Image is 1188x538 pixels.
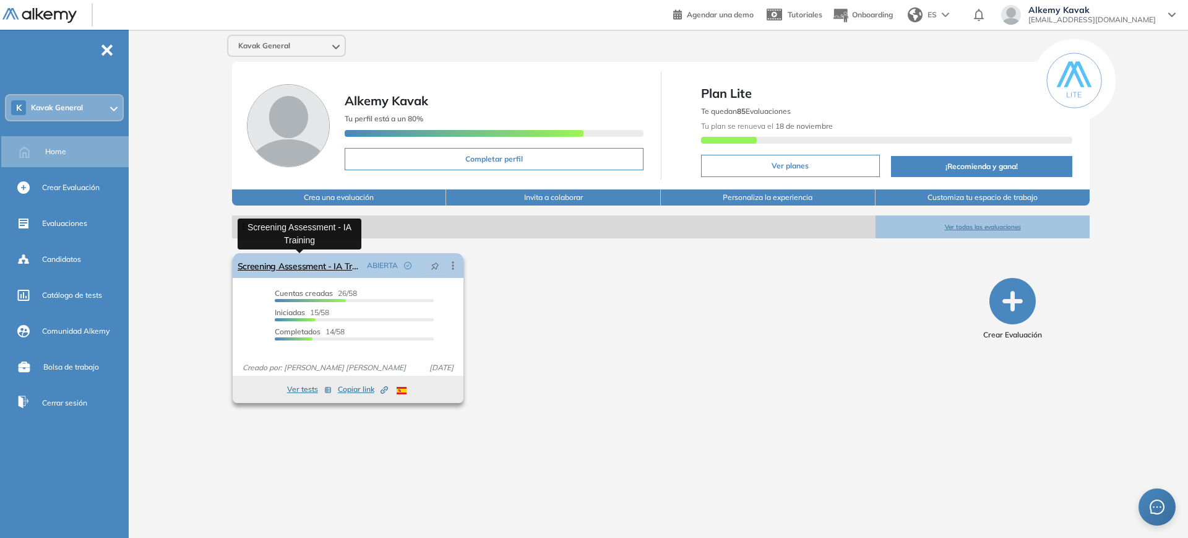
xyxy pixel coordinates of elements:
button: Ver tests [287,382,332,397]
a: Agendar una demo [673,6,754,21]
span: message [1150,500,1164,514]
b: 85 [737,106,746,116]
span: Alkemy Kavak [345,93,428,108]
div: Screening Assessment - IA Training [238,219,361,249]
img: ESP [397,387,407,394]
span: Onboarding [852,10,893,19]
span: Plan Lite [701,84,1073,103]
span: Alkemy Kavak [1028,5,1156,15]
span: Evaluaciones abiertas [232,215,876,238]
span: Kavak General [238,41,290,51]
span: Tu plan se renueva el [701,121,833,131]
a: Screening Assessment - IA Training [238,253,362,278]
span: Cerrar sesión [42,397,87,409]
button: Invita a colaborar [446,189,661,206]
button: ¡Recomienda y gana! [891,156,1072,177]
b: 18 de noviembre [773,121,833,131]
img: arrow [942,12,949,17]
span: 15/58 [275,308,329,317]
span: Catálogo de tests [42,290,102,301]
span: [DATE] [424,362,458,373]
span: Tutoriales [788,10,822,19]
span: Kavak General [31,103,83,113]
span: Comunidad Alkemy [42,326,110,337]
span: Crear Evaluación [983,329,1042,341]
span: ES [928,9,937,20]
span: Cuentas creadas [275,289,333,298]
span: Crear Evaluación [42,182,100,193]
img: Foto de perfil [247,84,330,167]
span: Completados [275,327,321,336]
button: Completar perfil [345,148,643,170]
button: Personaliza la experiencia [661,189,876,206]
span: 26/58 [275,289,357,298]
button: Copiar link [338,382,388,397]
span: Evaluaciones [42,218,87,229]
span: [EMAIL_ADDRESS][DOMAIN_NAME] [1028,15,1156,25]
button: Crear Evaluación [983,278,1042,341]
span: Te quedan Evaluaciones [701,106,791,116]
span: Candidatos [42,254,81,265]
span: Tu perfil está a un 80% [345,114,423,123]
span: Creado por: [PERSON_NAME] [PERSON_NAME] [238,362,411,373]
span: Home [45,146,66,157]
span: K [16,103,22,113]
button: Crea una evaluación [232,189,447,206]
span: Bolsa de trabajo [43,362,99,373]
img: Logo [2,8,77,24]
button: Onboarding [832,2,893,28]
span: ABIERTA [367,260,398,271]
span: 14/58 [275,327,345,336]
span: check-circle [404,262,411,269]
span: pushpin [431,261,439,271]
button: Ver todas las evaluaciones [876,215,1090,238]
span: Agendar una demo [687,10,754,19]
button: Ver planes [701,155,880,177]
span: Iniciadas [275,308,305,317]
button: Customiza tu espacio de trabajo [876,189,1090,206]
span: Copiar link [338,384,388,395]
img: world [908,7,923,22]
button: pushpin [421,256,449,276]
